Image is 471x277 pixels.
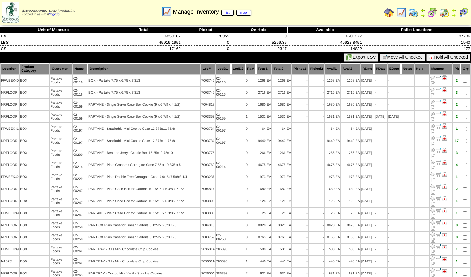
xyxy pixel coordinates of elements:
td: - [388,159,401,171]
td: - [309,159,324,171]
td: BOX [20,159,49,171]
div: 3 [453,151,460,155]
th: Picked2 [309,63,324,74]
td: - [309,123,324,135]
img: arrowright.gif [420,13,425,18]
td: - [374,147,387,159]
td: PARTAKE - Single Serve Case Box Cookie (9 x 6 7/8 x 4 1/2) [88,99,200,110]
td: Partake Foods [50,159,72,171]
td: 17169 [106,46,181,52]
td: PARTAKE - Snackable Mini Cookie Case 12.375x11.75x8 [88,123,200,135]
td: 6859187 [106,33,181,39]
td: 7003734 [201,123,215,135]
td: [DATE] [361,111,374,122]
td: Partake Foods [50,75,72,86]
th: Name [73,63,88,74]
td: - [309,147,324,159]
div: 4 [453,163,460,167]
th: On Hold [230,27,287,33]
img: Adjust [430,148,435,153]
td: 1531 EA [256,111,271,122]
td: - [292,99,308,110]
th: Lot # [201,63,215,74]
img: Manage Hold [442,87,447,92]
img: Move [436,87,441,92]
img: Manage Hold [442,220,447,225]
i: Note [431,154,435,158]
th: Product Category [20,63,49,74]
td: 1268 EA [256,75,271,86]
img: arrowleft.gif [420,8,425,13]
td: 02-00116 [216,87,231,98]
td: - [309,171,324,183]
i: Note [431,117,435,122]
img: Adjust [430,268,435,273]
td: 1268 EA [341,75,360,86]
td: 7003746 [201,75,215,86]
img: Move [436,220,441,225]
th: Hold [415,63,429,74]
td: FFWEEK40 [1,75,19,86]
td: Partake Foods [50,99,72,110]
th: Avail2 [341,63,360,74]
td: 02-00214 [216,159,231,171]
td: 64 EA [272,123,291,135]
td: 0 [245,147,256,159]
th: Picked1 [292,63,308,74]
td: 02-00159 [73,99,88,110]
td: - [292,87,308,98]
img: Move [436,268,441,273]
td: 02-00197 [216,123,231,135]
div: 1 [453,127,460,131]
td: BOX [20,123,49,135]
td: NRFLOOR [1,111,19,122]
td: 64 EA [325,123,340,135]
td: [DATE] [361,171,374,183]
td: LBS [0,39,106,46]
img: Manage Hold [442,196,447,201]
img: calendarinout.gif [439,8,449,18]
td: 0 [245,135,256,147]
td: 1266 EA [325,147,340,159]
img: Adjust [430,220,435,225]
td: PARTAKE - Ben and Jerrys Cookie Box 15.25x12.75x10 [88,147,200,159]
td: 2716 EA [272,87,291,98]
td: NRFLOOR [1,87,19,98]
td: 7003237 [201,171,215,183]
img: Adjust [430,208,435,213]
td: 7004817 [201,183,215,195]
td: 1531 EA [341,111,360,122]
i: Note [431,166,435,170]
img: Move [436,123,441,129]
button: Export CSV [344,53,378,62]
th: Total2 [272,63,291,74]
img: Move [436,256,441,261]
th: Pal# [245,63,256,74]
th: Location [1,63,19,74]
td: - [292,123,308,135]
td: - [388,87,401,98]
img: Move [436,99,441,104]
td: - [388,135,401,147]
span: [DEMOGRAPHIC_DATA] Packaging [22,9,75,13]
button: Move All Checked [380,54,425,61]
img: Move [436,208,441,213]
td: - [292,111,308,122]
img: Adjust [430,244,435,249]
img: Adjust [430,123,435,129]
td: 02-00116 [73,75,88,86]
td: 0 [245,159,256,171]
td: NRFLOOR [1,147,19,159]
td: NRFLOOR [1,183,19,195]
td: 45919.1951 [106,39,181,46]
td: 14822 [287,46,363,52]
th: PDate [374,63,387,74]
td: - [374,87,387,98]
img: Manage Hold [442,208,447,213]
img: Adjust [430,135,435,141]
div: 3 [453,91,460,95]
td: 02-00200 [73,147,88,159]
td: [DATE] [361,135,374,147]
img: Move [436,172,441,177]
img: Manage Hold [442,160,447,165]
